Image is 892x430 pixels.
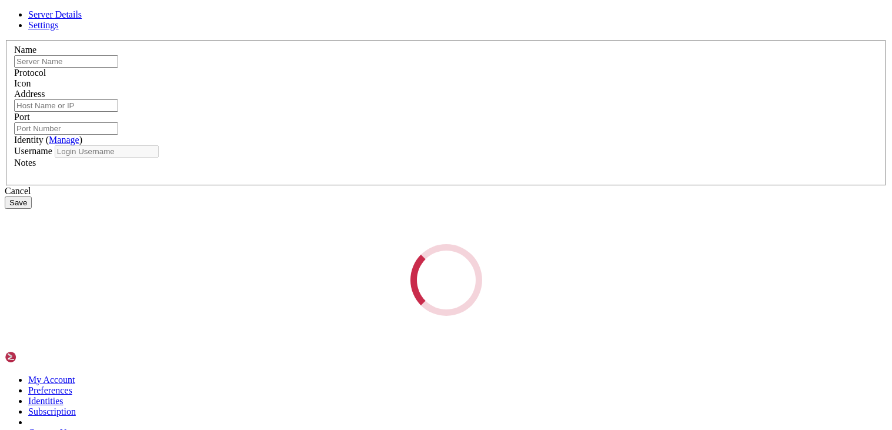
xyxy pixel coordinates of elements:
[5,5,740,15] x-row: Connection timed out
[28,20,59,30] a: Settings
[49,135,79,145] a: Manage
[5,186,887,196] div: Cancel
[28,406,76,416] a: Subscription
[14,122,118,135] input: Port Number
[14,99,118,112] input: Host Name or IP
[28,9,82,19] a: Server Details
[28,385,72,395] a: Preferences
[14,146,52,156] label: Username
[28,375,75,385] a: My Account
[14,135,82,145] label: Identity
[14,45,36,55] label: Name
[407,241,485,319] div: Loading...
[28,396,64,406] a: Identities
[14,55,118,68] input: Server Name
[14,78,31,88] label: Icon
[14,68,46,78] label: Protocol
[14,158,36,168] label: Notes
[46,135,82,145] span: ( )
[55,145,159,158] input: Login Username
[5,15,9,26] div: (0, 1)
[5,196,32,209] button: Save
[14,112,30,122] label: Port
[5,351,72,363] img: Shellngn
[14,89,45,99] label: Address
